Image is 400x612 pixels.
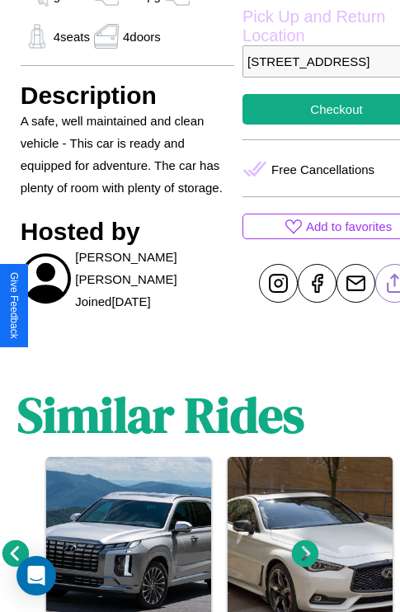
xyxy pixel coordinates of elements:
[306,215,392,238] p: Add to favorites
[21,218,234,246] h3: Hosted by
[75,290,150,313] p: Joined [DATE]
[8,272,20,339] div: Give Feedback
[21,110,234,199] p: A safe, well maintained and clean vehicle - This car is ready and equipped for adventure. The car...
[75,246,234,290] p: [PERSON_NAME] [PERSON_NAME]
[21,82,234,110] h3: Description
[123,26,161,48] p: 4 doors
[54,26,90,48] p: 4 seats
[17,381,304,449] h1: Similar Rides
[271,158,374,181] p: Free Cancellations
[21,24,54,49] img: gas
[16,556,56,596] div: Open Intercom Messenger
[90,24,123,49] img: gas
